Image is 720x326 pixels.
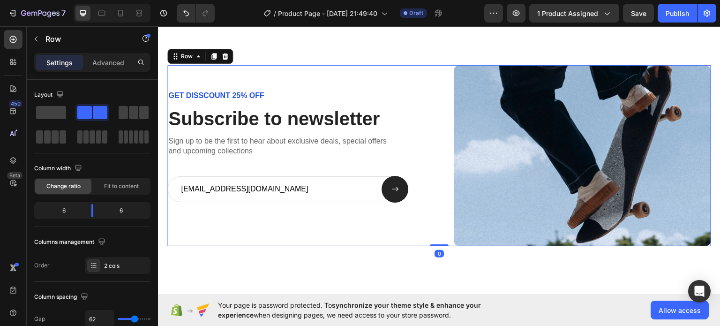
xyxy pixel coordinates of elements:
[7,172,22,179] div: Beta
[21,26,37,34] div: Row
[36,204,84,217] div: 6
[34,162,84,175] div: Column width
[296,39,553,220] img: gempages_569648121399739544-0db5a88c-8dfb-4699-9284-eaca6b1756e0.webp
[177,4,215,23] div: Undo/Redo
[46,58,73,68] p: Settings
[688,280,711,303] div: Open Intercom Messenger
[651,301,709,319] button: Allow access
[278,8,377,18] span: Product Page - [DATE] 21:49:40
[104,182,139,190] span: Fit to content
[631,9,646,17] span: Save
[34,291,90,303] div: Column spacing
[666,8,689,18] div: Publish
[218,300,517,320] span: Your page is password protected. To when designing pages, we need access to your store password.
[409,9,423,17] span: Draft
[104,262,148,270] div: 2 cols
[658,4,697,23] button: Publish
[46,182,81,190] span: Change ratio
[34,89,66,101] div: Layout
[34,261,50,270] div: Order
[277,224,286,231] div: 0
[9,100,22,107] div: 450
[45,33,125,45] p: Row
[623,4,654,23] button: Save
[34,236,107,249] div: Columns management
[218,301,481,319] span: synchronize your theme style & enhance your experience
[61,8,66,19] p: 7
[537,8,598,18] span: 1 product assigned
[101,204,149,217] div: 6
[92,58,124,68] p: Advanced
[529,4,619,23] button: 1 product assigned
[4,4,70,23] button: 7
[659,305,701,315] span: Allow access
[34,315,45,323] div: Gap
[274,8,276,18] span: /
[158,26,720,294] iframe: Design area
